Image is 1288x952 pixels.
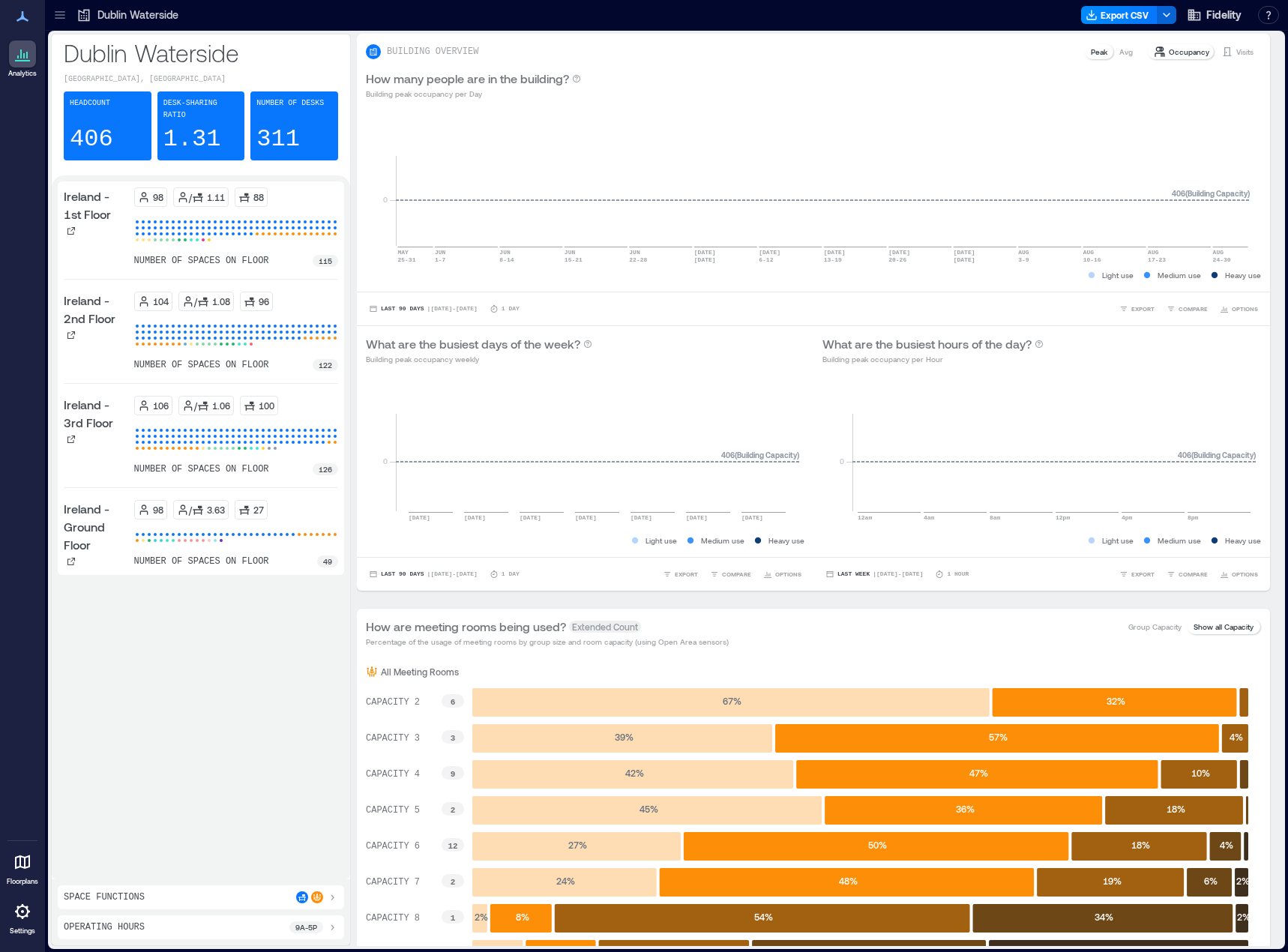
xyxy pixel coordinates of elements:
text: JUN [629,249,640,256]
text: AUG [1213,249,1224,256]
span: Fidelity [1206,7,1242,22]
p: 96 [259,295,269,307]
p: How are meeting rooms being used? [366,618,566,636]
text: 13-19 [824,256,842,263]
span: Extended Count [569,621,641,633]
p: Headcount [70,97,110,109]
text: 2 % [1237,912,1251,922]
p: 1.06 [212,400,230,412]
p: Building peak occupancy weekly [366,353,592,365]
p: Analytics [8,69,37,78]
tspan: 0 [383,195,388,204]
text: 47 % [969,768,988,778]
button: EXPORT [1116,567,1158,582]
p: 311 [256,124,300,154]
p: Group Capacity [1128,621,1182,633]
text: 6-12 [759,256,773,263]
button: EXPORT [1116,301,1158,316]
text: CAPACITY 6 [366,841,420,852]
text: 27 % [568,840,587,850]
text: 3-9 [1018,256,1029,263]
span: EXPORT [1131,570,1155,579]
p: Building peak occupancy per Hour [822,353,1044,365]
text: 22-28 [629,256,647,263]
p: 115 [319,255,332,267]
text: 12pm [1056,514,1070,521]
button: OPTIONS [1217,301,1261,316]
button: Export CSV [1081,6,1158,24]
span: COMPARE [1179,304,1208,313]
span: EXPORT [1131,304,1155,313]
p: Avg [1119,46,1133,58]
p: 104 [153,295,169,307]
text: [DATE] [741,514,763,521]
button: OPTIONS [760,567,804,582]
p: 100 [259,400,274,412]
p: / [189,191,192,203]
button: COMPARE [1164,567,1211,582]
text: [DATE] [694,249,716,256]
p: 406 [70,124,113,154]
p: Ireland - 1st Floor [64,187,128,223]
button: COMPARE [1164,301,1211,316]
text: 54 % [754,912,773,922]
a: Analytics [4,36,41,82]
button: Fidelity [1182,3,1246,27]
text: 6 % [1204,876,1218,886]
text: [DATE] [888,249,910,256]
text: [DATE] [409,514,430,521]
text: 10-16 [1083,256,1101,263]
p: Ireland - 3rd Floor [64,396,128,432]
text: 4 % [1230,732,1243,742]
p: Ireland - 2nd Floor [64,292,128,328]
p: Peak [1091,46,1107,58]
text: [DATE] [575,514,597,521]
p: 27 [253,504,264,516]
text: 8am [990,514,1001,521]
text: CAPACITY 4 [366,769,420,780]
text: 8-14 [499,256,514,263]
button: Last 90 Days |[DATE]-[DATE] [366,301,481,316]
p: 88 [253,191,264,203]
p: 98 [153,191,163,203]
text: [DATE] [954,249,975,256]
p: What are the busiest hours of the day? [822,335,1032,353]
p: Medium use [701,534,744,546]
button: Last Week |[DATE]-[DATE] [822,567,926,582]
text: [DATE] [824,249,846,256]
p: Light use [645,534,677,546]
p: How many people are in the building? [366,70,569,88]
p: 1 Day [502,304,520,313]
p: 1.31 [163,124,221,154]
a: Floorplans [2,844,43,891]
text: MAY [397,249,409,256]
text: 42 % [625,768,644,778]
p: What are the busiest days of the week? [366,335,580,353]
text: 2 % [475,912,488,922]
text: 57 % [989,732,1008,742]
p: Percentage of the usage of meeting rooms by group size and room capacity (using Open Area sensors) [366,636,729,648]
text: 20-26 [888,256,906,263]
p: number of spaces on floor [134,555,269,567]
p: 106 [153,400,169,412]
p: Visits [1236,46,1254,58]
p: 49 [323,555,332,567]
span: COMPARE [1179,570,1208,579]
button: Last 90 Days |[DATE]-[DATE] [366,567,481,582]
text: 18 % [1131,840,1150,850]
tspan: 0 [840,457,844,466]
p: Dublin Waterside [97,7,178,22]
text: 12am [858,514,872,521]
p: 1 Hour [947,570,969,579]
text: 15-21 [565,256,583,263]
p: 3.63 [207,504,225,516]
p: / [194,400,197,412]
p: Heavy use [1225,269,1261,281]
p: 122 [319,359,332,371]
text: 19 % [1103,876,1122,886]
p: number of spaces on floor [134,359,269,371]
text: 39 % [615,732,634,742]
text: [DATE] [686,514,708,521]
p: 98 [153,504,163,516]
text: CAPACITY 3 [366,733,420,744]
